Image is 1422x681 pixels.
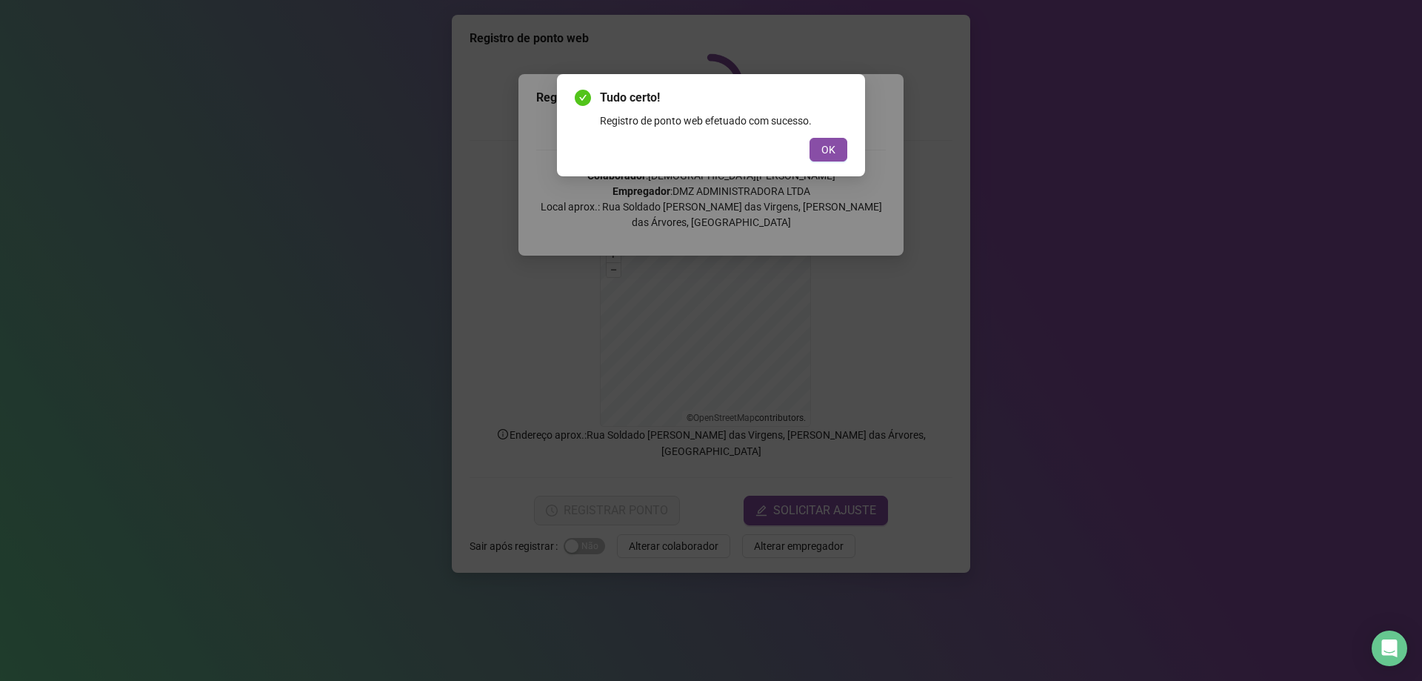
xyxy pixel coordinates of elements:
span: check-circle [575,90,591,106]
button: OK [810,138,847,162]
div: Registro de ponto web efetuado com sucesso. [600,113,847,129]
div: Open Intercom Messenger [1372,631,1407,666]
span: OK [821,142,835,158]
span: Tudo certo! [600,89,847,107]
